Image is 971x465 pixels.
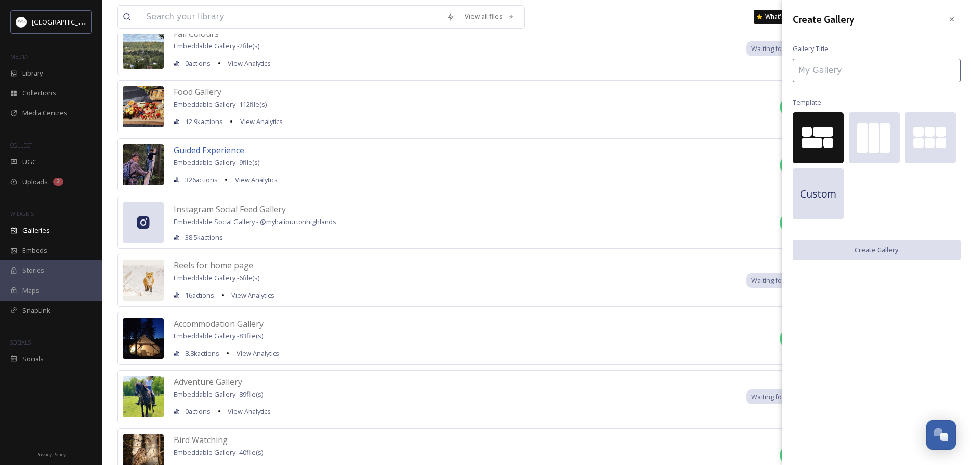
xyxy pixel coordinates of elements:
[754,10,805,24] a: What's New
[237,349,279,358] span: View Analytics
[185,407,211,417] span: 0 actions
[22,88,56,98] span: Collections
[22,265,44,275] span: Stories
[10,53,28,60] span: MEDIA
[228,407,271,416] span: View Analytics
[174,260,253,271] span: Reels for home page
[174,204,286,215] span: Instagram Social Feed Gallery
[174,389,263,399] span: Embeddable Gallery - 89 file(s)
[751,276,806,285] span: Waiting for Events
[22,226,50,235] span: Galleries
[793,44,828,54] span: Gallery Title
[174,331,263,340] span: Embeddable Gallery - 83 file(s)
[174,28,219,39] span: Fall Colours
[10,141,32,149] span: COLLECT
[22,108,67,118] span: Media Centres
[22,286,39,296] span: Maps
[123,144,164,185] img: 4a3625cc-ec77-4d5a-bf70-57228c41c81c.jpg
[185,175,218,185] span: 326 actions
[174,448,263,457] span: Embeddable Gallery - 40 file(s)
[226,289,274,301] a: View Analytics
[793,12,854,27] h3: Create Gallery
[174,217,336,226] span: Embeddable Social Gallery - @ myhaliburtonhighlands
[228,59,271,68] span: View Analytics
[793,97,821,107] span: Template
[231,347,279,359] a: View Analytics
[10,338,31,346] span: SOCIALS
[174,158,259,167] span: Embeddable Gallery - 9 file(s)
[231,290,274,300] span: View Analytics
[751,392,806,402] span: Waiting for Events
[235,115,283,128] a: View Analytics
[235,175,278,184] span: View Analytics
[460,7,519,27] a: View all files
[22,246,47,255] span: Embeds
[174,376,242,387] span: Adventure Gallery
[240,117,283,126] span: View Analytics
[53,178,63,186] div: 2
[123,376,164,417] img: c7fab278-1c32-4fef-9641-b41f6c22e8ac.jpg
[793,59,961,82] input: My Gallery
[174,100,267,109] span: Embeddable Gallery - 112 file(s)
[223,405,271,418] a: View Analytics
[174,144,244,156] span: Guided Experience
[36,448,66,460] a: Privacy Policy
[174,41,259,51] span: Embeddable Gallery - 2 file(s)
[123,318,164,359] img: 5cd8ec04-926a-4e99-9012-5e0937c931a5.jpg
[185,59,211,68] span: 0 actions
[22,177,48,187] span: Uploads
[800,187,836,202] span: Custom
[22,306,50,315] span: SnapLink
[141,6,441,28] input: Search your library
[123,86,164,127] img: 8ee2b9e3-a35b-4cac-a2a9-a099033be506.jpg
[185,233,223,242] span: 38.5k actions
[123,260,164,301] img: d68495ec-c2e6-41a3-a1c8-f88a11cef9a5.jpg
[22,68,43,78] span: Library
[174,273,259,282] span: Embeddable Gallery - 6 file(s)
[230,174,278,186] a: View Analytics
[123,28,164,69] img: c35a9c3d-d6a7-4144-b7ec-8fae75f6218f.jpg
[22,157,36,167] span: UGC
[185,117,223,127] span: 12.9k actions
[751,44,806,54] span: Waiting for Events
[174,86,221,97] span: Food Gallery
[185,349,219,358] span: 8.8k actions
[32,17,96,27] span: [GEOGRAPHIC_DATA]
[926,420,956,450] button: Open Chat
[16,17,27,27] img: Frame%2013.png
[223,57,271,69] a: View Analytics
[793,240,961,260] button: Create Gallery
[185,290,214,300] span: 16 actions
[22,354,44,364] span: Socials
[174,434,228,446] span: Bird Watching
[36,451,66,458] span: Privacy Policy
[174,318,264,329] span: Accommodation Gallery
[10,210,34,217] span: WIDGETS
